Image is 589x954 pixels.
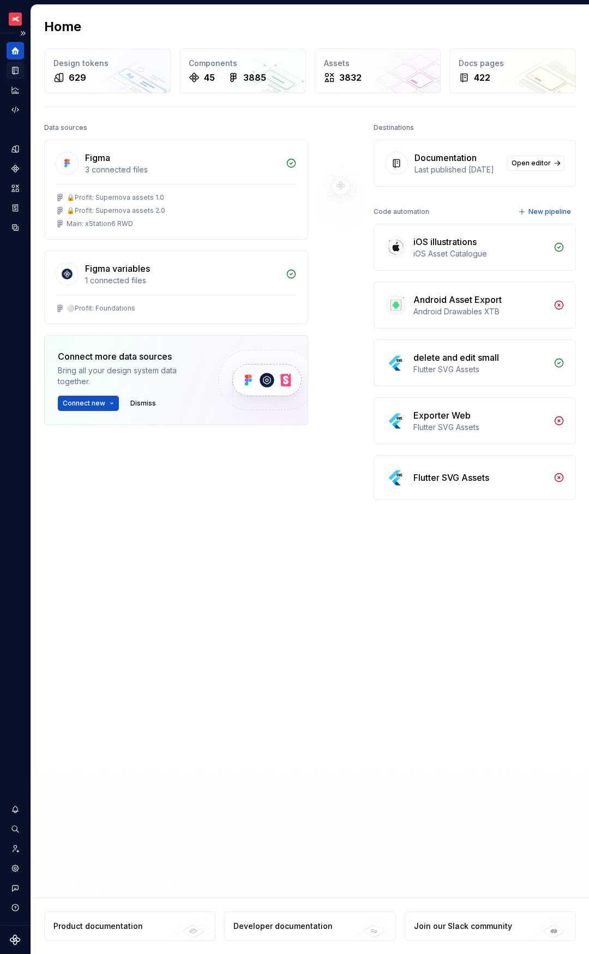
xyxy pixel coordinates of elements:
[414,164,500,175] div: Last published [DATE]
[374,120,414,135] div: Destinations
[7,62,24,79] a: Documentation
[459,58,567,69] div: Docs pages
[44,251,308,324] a: Figma variables1 connected files⚪️Profit: Foundations
[7,81,24,99] a: Analytics
[413,409,471,422] div: Exporter Web
[413,422,547,433] div: Flutter SVG Assets
[9,13,22,26] img: 69bde2f7-25a0-4577-ad58-aa8b0b39a544.png
[44,18,81,35] h2: Home
[7,860,24,877] a: Settings
[315,49,441,93] a: Assets3832
[414,151,477,164] div: Documentation
[7,101,24,118] a: Code automation
[53,921,143,932] div: Product documentation
[85,164,279,175] div: 3 connected files
[125,396,161,411] button: Dismiss
[44,49,171,93] a: Design tokens629
[374,204,429,219] div: Code automation
[449,49,576,93] a: Docs pages422
[7,879,24,897] button: Contact support
[413,248,547,259] div: iOS Asset Catalogue
[233,921,333,932] div: Developer documentation
[67,206,165,215] div: 🔒Profit: Supernova assets 2.0
[7,840,24,857] a: Invite team
[63,399,105,408] span: Connect new
[85,275,279,286] div: 1 connected files
[413,235,477,248] div: iOS illustrations
[67,219,133,228] div: Main: xStation6 RWD
[44,120,87,135] div: Data sources
[413,364,547,375] div: Flutter SVG Assets
[130,399,156,408] span: Dismiss
[413,293,502,306] div: Android Asset Export
[7,42,24,59] a: Home
[512,159,551,168] span: Open editor
[10,934,21,945] svg: Supernova Logo
[405,911,576,941] a: Join our Slack community
[7,140,24,158] a: Design tokens
[85,151,110,164] div: Figma
[179,49,306,93] a: Components453885
[67,304,135,313] div: ⚪️Profit: Foundations
[7,199,24,217] a: Storybook stories
[7,820,24,838] button: Search ⌘K
[414,921,512,932] div: Join our Slack community
[44,140,308,240] a: Figma3 connected files🔒Profit: Supernova assets 1.0🔒Profit: Supernova assets 2.0Main: xStation6 RWD
[58,350,200,363] div: Connect more data sources
[515,204,576,219] button: New pipeline
[58,396,119,411] button: Connect new
[189,58,297,69] div: Components
[413,351,499,364] div: delete and edit small
[224,911,395,941] a: Developer documentation
[44,911,215,941] a: Product documentation
[204,71,215,84] div: 45
[413,306,547,317] div: Android Drawables XTB
[243,71,266,84] div: 3885
[7,160,24,177] a: Components
[69,71,86,84] div: 629
[528,207,571,216] span: New pipeline
[58,365,200,387] div: Bring all your design system data together.
[85,262,150,275] div: Figma variables
[67,193,164,202] div: 🔒Profit: Supernova assets 1.0
[7,180,24,197] a: Assets
[324,58,432,69] div: Assets
[7,219,24,236] a: Data sources
[413,471,489,484] div: Flutter SVG Assets
[53,58,161,69] div: Design tokens
[507,156,564,171] a: Open editor
[339,71,362,84] div: 3832
[15,26,31,41] button: Expand sidebar
[474,71,490,84] div: 422
[7,801,24,818] button: Notifications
